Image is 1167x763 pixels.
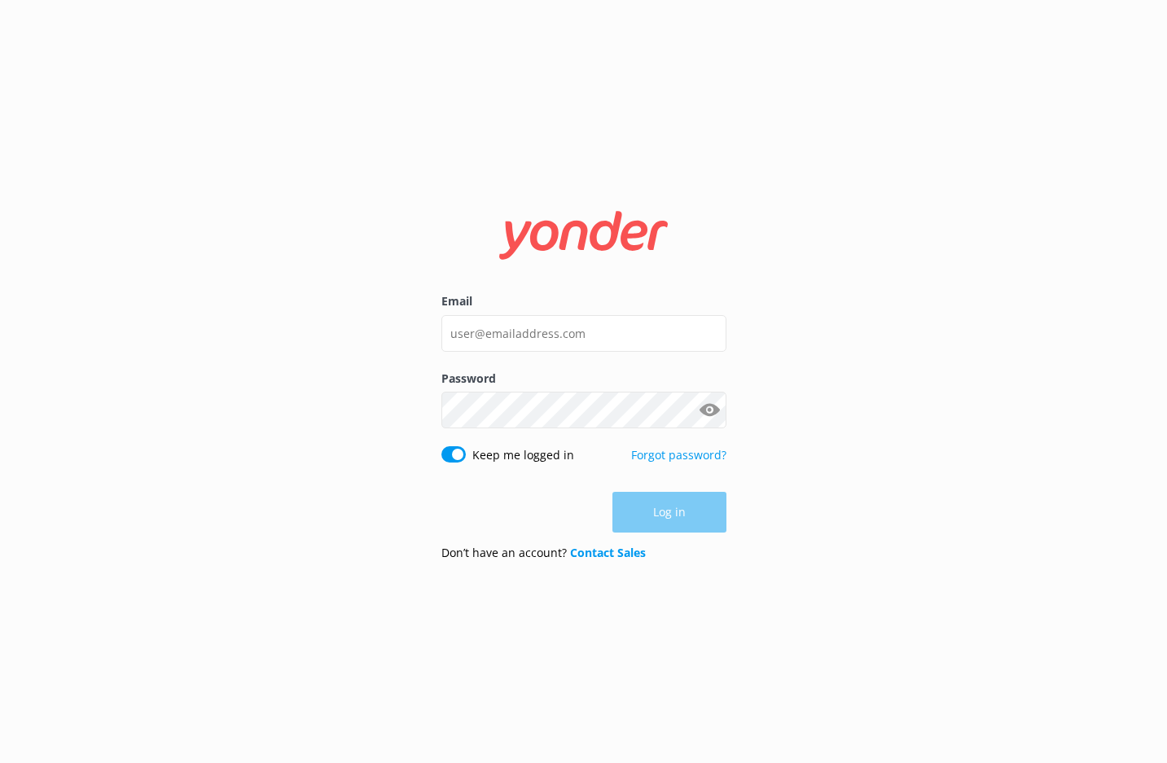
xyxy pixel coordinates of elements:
[631,447,726,463] a: Forgot password?
[441,315,726,352] input: user@emailaddress.com
[441,370,726,388] label: Password
[472,446,574,464] label: Keep me logged in
[441,544,646,562] p: Don’t have an account?
[694,394,726,427] button: Show password
[441,292,726,310] label: Email
[570,545,646,560] a: Contact Sales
